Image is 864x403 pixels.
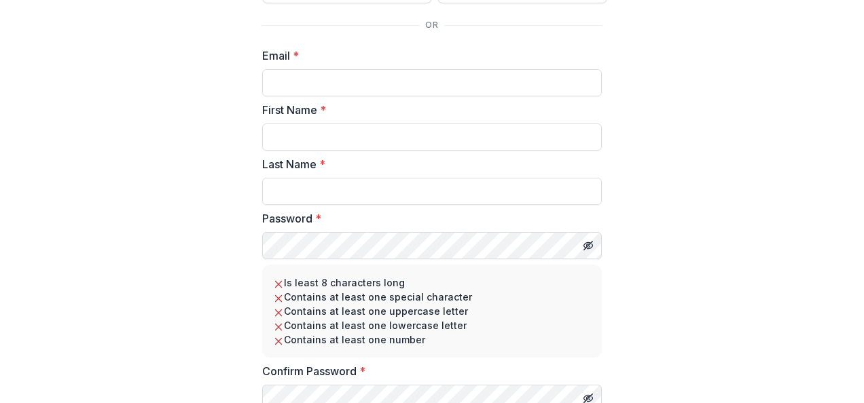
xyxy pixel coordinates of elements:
label: Last Name [262,156,594,172]
li: Contains at least one uppercase letter [273,304,591,318]
label: Confirm Password [262,363,594,379]
label: Email [262,47,594,64]
li: Contains at least one lowercase letter [273,318,591,332]
label: First Name [262,102,594,118]
label: Password [262,210,594,227]
li: Contains at least one special character [273,290,591,304]
li: Contains at least one number [273,332,591,347]
li: Is least 8 characters long [273,275,591,290]
button: Toggle password visibility [577,235,599,256]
